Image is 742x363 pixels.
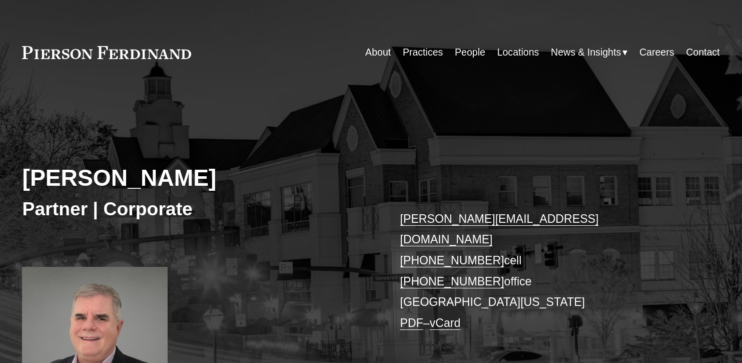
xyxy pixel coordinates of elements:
a: About [365,43,391,62]
a: Contact [686,43,719,62]
a: Careers [639,43,674,62]
h3: Partner | Corporate [22,197,371,220]
a: vCard [430,316,461,329]
h2: [PERSON_NAME] [22,164,371,192]
a: [PHONE_NUMBER] [400,275,504,288]
a: [PERSON_NAME][EMAIL_ADDRESS][DOMAIN_NAME] [400,212,599,246]
a: folder dropdown [551,43,627,62]
a: [PHONE_NUMBER] [400,254,504,267]
a: People [455,43,485,62]
span: News & Insights [551,44,621,61]
a: PDF [400,316,423,329]
a: Locations [497,43,539,62]
p: cell office [GEOGRAPHIC_DATA][US_STATE] – [400,209,691,334]
a: Practices [403,43,443,62]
